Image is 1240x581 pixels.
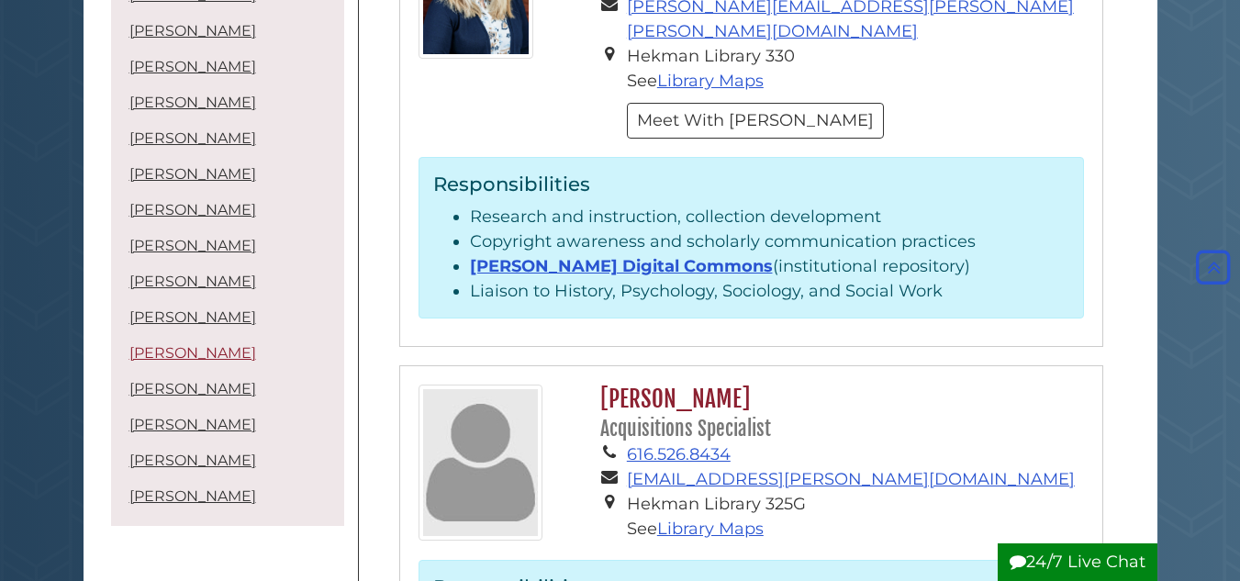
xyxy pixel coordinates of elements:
a: [PERSON_NAME] [129,344,256,362]
a: [PERSON_NAME] [129,94,256,111]
a: [PERSON_NAME] [129,380,256,397]
a: [PERSON_NAME] [129,22,256,39]
a: [PERSON_NAME] [129,201,256,218]
a: [EMAIL_ADDRESS][PERSON_NAME][DOMAIN_NAME] [627,469,1075,489]
a: [PERSON_NAME] [129,129,256,147]
h2: [PERSON_NAME] [591,385,1083,442]
a: Library Maps [657,519,764,539]
li: Copyright awareness and scholarly communication practices [470,229,1069,254]
a: [PERSON_NAME] [129,487,256,505]
button: 24/7 Live Chat [998,543,1157,581]
a: [PERSON_NAME] [129,237,256,254]
li: Hekman Library 325G See [627,492,1084,542]
small: Acquisitions Specialist [600,417,771,441]
li: Hekman Library 330 See [627,44,1084,94]
a: [PERSON_NAME] [129,452,256,469]
a: [PERSON_NAME] [129,416,256,433]
a: Library Maps [657,71,764,91]
li: Research and instruction, collection development [470,205,1069,229]
a: [PERSON_NAME] [129,165,256,183]
button: Meet With [PERSON_NAME] [627,103,884,139]
li: Liaison to History, Psychology, Sociology, and Social Work [470,279,1069,304]
a: [PERSON_NAME] [129,58,256,75]
a: [PERSON_NAME] [129,273,256,290]
a: [PERSON_NAME] [129,308,256,326]
li: (institutional repository) [470,254,1069,279]
h3: Responsibilities [433,172,1069,196]
a: Back to Top [1191,257,1235,277]
img: profile_125x160.jpg [419,385,542,541]
a: [PERSON_NAME] Digital Commons [470,256,773,276]
a: 616.526.8434 [627,444,731,464]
